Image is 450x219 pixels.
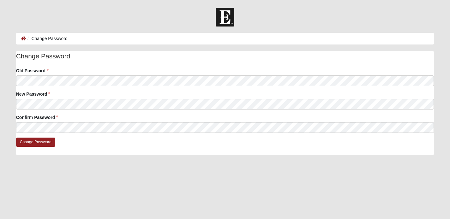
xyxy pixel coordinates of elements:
legend: Change Password [16,51,434,61]
li: Change Password [26,35,68,42]
label: Confirm Password [16,114,58,121]
label: Old Password [16,68,49,74]
input: Change Password [16,138,55,147]
label: New Password [16,91,51,97]
img: Church of Eleven22 Logo [216,8,234,27]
